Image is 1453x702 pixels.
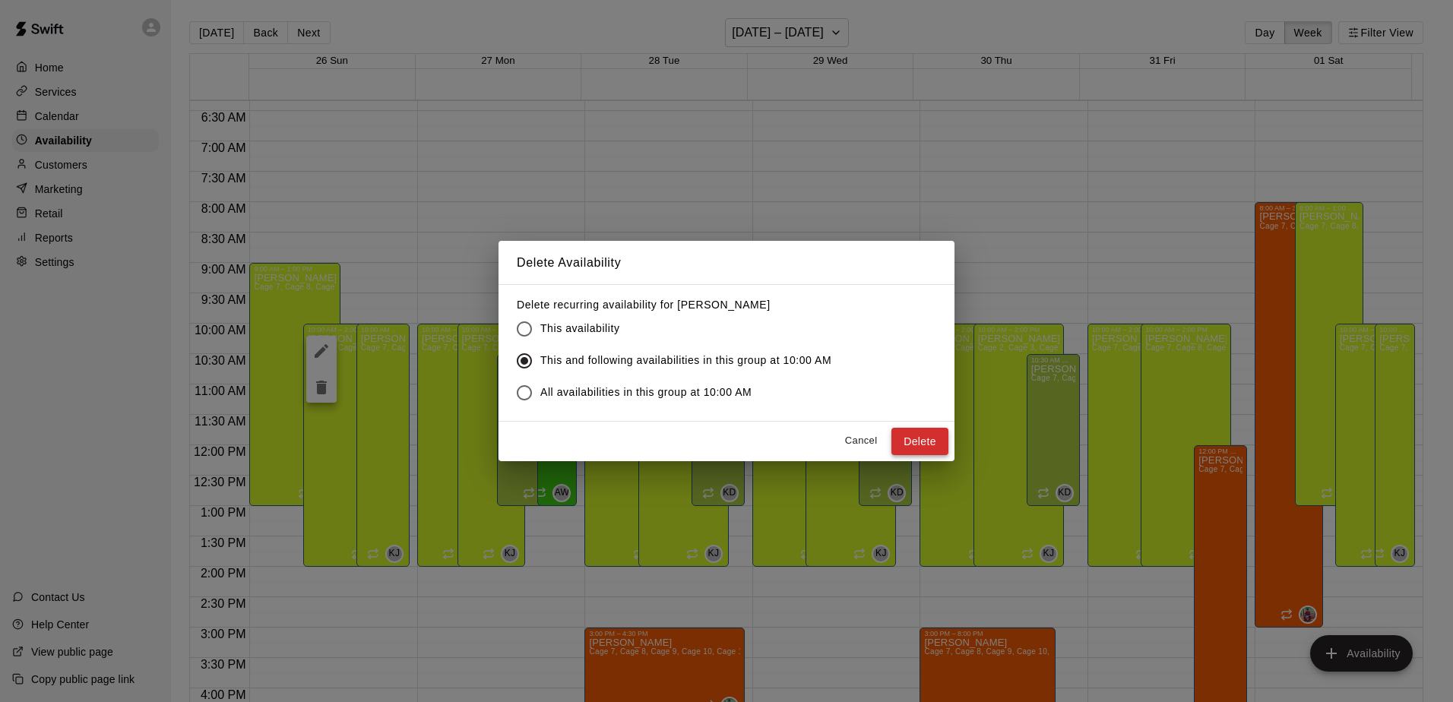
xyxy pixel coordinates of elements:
[540,321,619,337] span: This availability
[837,429,885,453] button: Cancel
[891,428,948,456] button: Delete
[540,353,831,368] span: This and following availabilities in this group at 10:00 AM
[540,384,752,400] span: All availabilities in this group at 10:00 AM
[517,297,844,312] label: Delete recurring availability for [PERSON_NAME]
[499,241,954,285] h2: Delete Availability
